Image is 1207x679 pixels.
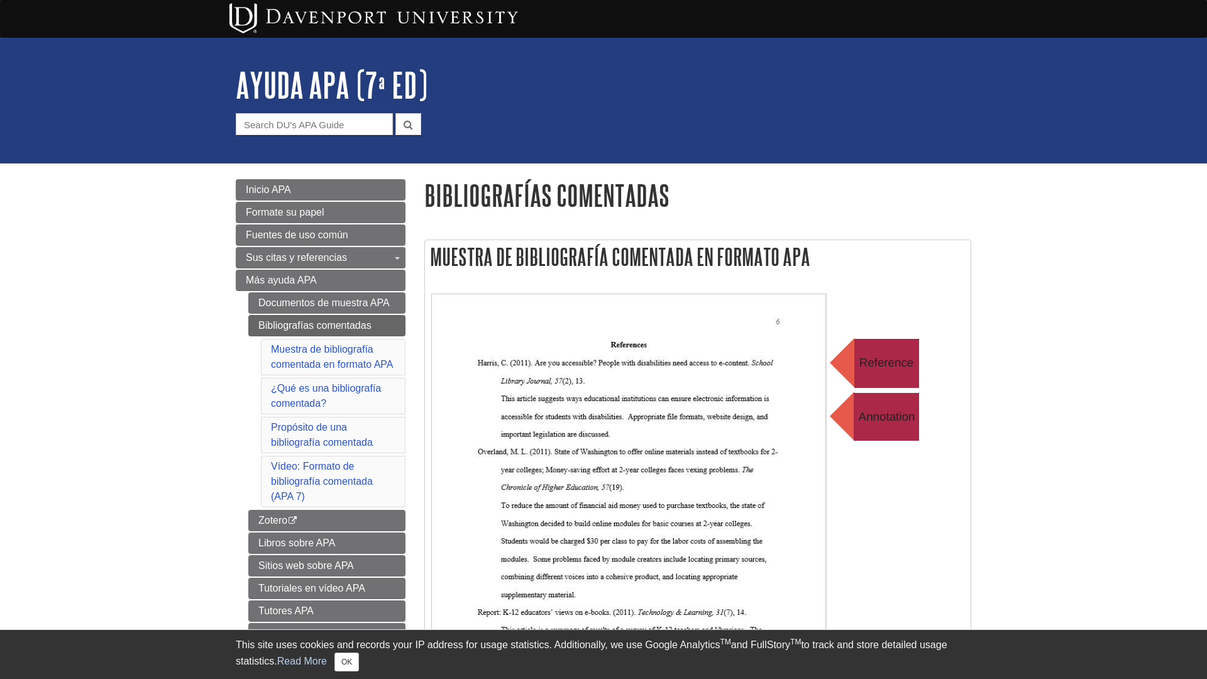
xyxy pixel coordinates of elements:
span: Formate su papel [246,207,324,218]
a: Documentos de muestra APA [248,292,405,314]
input: Search DU's APA Guide [236,113,393,135]
a: Seminario web de la APA [248,623,405,644]
a: Tutoriales en vídeo APA [248,578,405,599]
img: Davenport University [229,3,518,33]
h2: Muestra de bibliografía comentada en formato APA [425,240,971,273]
a: Inicio APA [236,179,405,201]
h1: Bibliografías comentadas [424,179,971,211]
a: Vídeo: Formato de bibliografía comentada (APA 7) [271,461,373,502]
a: Libros sobre APA [248,533,405,554]
a: Sus citas y referencias [236,247,405,268]
span: Inicio APA [246,184,291,195]
span: Más ayuda APA [246,275,317,285]
a: Tutores APA [248,600,405,622]
a: Formate su papel [236,202,405,223]
a: Bibliografías comentadas [248,315,405,336]
a: Fuentes de uso común [236,224,405,246]
a: ¿Qué es una bibliografía comentada? [271,383,381,409]
sup: TM [720,638,730,646]
i: This link opens in a new window [287,517,298,525]
a: Más ayuda APA [236,270,405,291]
sup: TM [790,638,801,646]
button: Close [334,653,359,671]
a: Read More [277,656,327,666]
a: Propósito de una bibliografía comentada [271,422,373,448]
span: Sus citas y referencias [246,252,347,263]
a: Zotero [248,510,405,531]
span: Fuentes de uso común [246,229,348,240]
a: AYUDA APA (7ª ED) [236,65,427,104]
div: This site uses cookies and records your IP address for usage statistics. Additionally, we use Goo... [236,638,971,671]
a: Sitios web sobre APA [248,555,405,577]
a: Muestra de bibliografía comentada en formato APA [271,344,393,370]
